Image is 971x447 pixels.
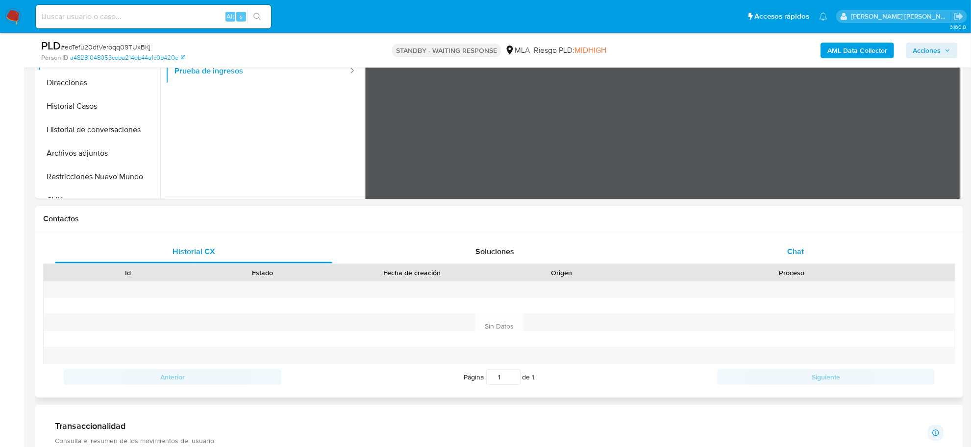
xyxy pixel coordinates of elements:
button: Historial Casos [38,94,160,118]
a: Salir [953,11,964,22]
div: Proceso [635,268,948,278]
a: a48281048053ceba214eb44a1c0b420e [70,53,185,62]
a: Notificaciones [819,12,827,21]
p: mayra.pernia@mercadolibre.com [851,12,950,21]
span: # eoTefu20dtVeroqq09TUxBKj [61,42,150,52]
button: Historial de conversaciones [38,118,160,141]
span: Alt [226,12,234,21]
span: Accesos rápidos [754,11,809,22]
button: Anterior [64,369,281,385]
span: 3.160.0 [950,23,966,31]
button: Acciones [906,43,957,58]
button: search-icon [247,10,267,24]
p: STANDBY - WAITING RESPONSE [392,44,501,57]
span: s [240,12,243,21]
span: Acciones [913,43,941,58]
button: Direcciones [38,71,160,94]
button: Archivos adjuntos [38,141,160,165]
span: Página de [464,369,535,385]
input: Buscar usuario o caso... [36,10,271,23]
span: MIDHIGH [574,45,606,56]
span: Chat [787,246,804,257]
span: 1 [532,372,535,382]
button: Restricciones Nuevo Mundo [38,165,160,188]
div: Estado [202,268,323,278]
button: CVU [38,188,160,212]
div: Origen [501,268,622,278]
div: Fecha de creación [336,268,487,278]
span: Soluciones [475,246,514,257]
b: AML Data Collector [827,43,887,58]
button: AML Data Collector [821,43,894,58]
span: Historial CX [173,246,215,257]
b: PLD [41,38,61,53]
button: Siguiente [717,369,935,385]
h1: Contactos [43,214,955,224]
b: Person ID [41,53,68,62]
div: MLA [505,45,530,56]
span: Riesgo PLD: [534,45,606,56]
div: Id [68,268,188,278]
